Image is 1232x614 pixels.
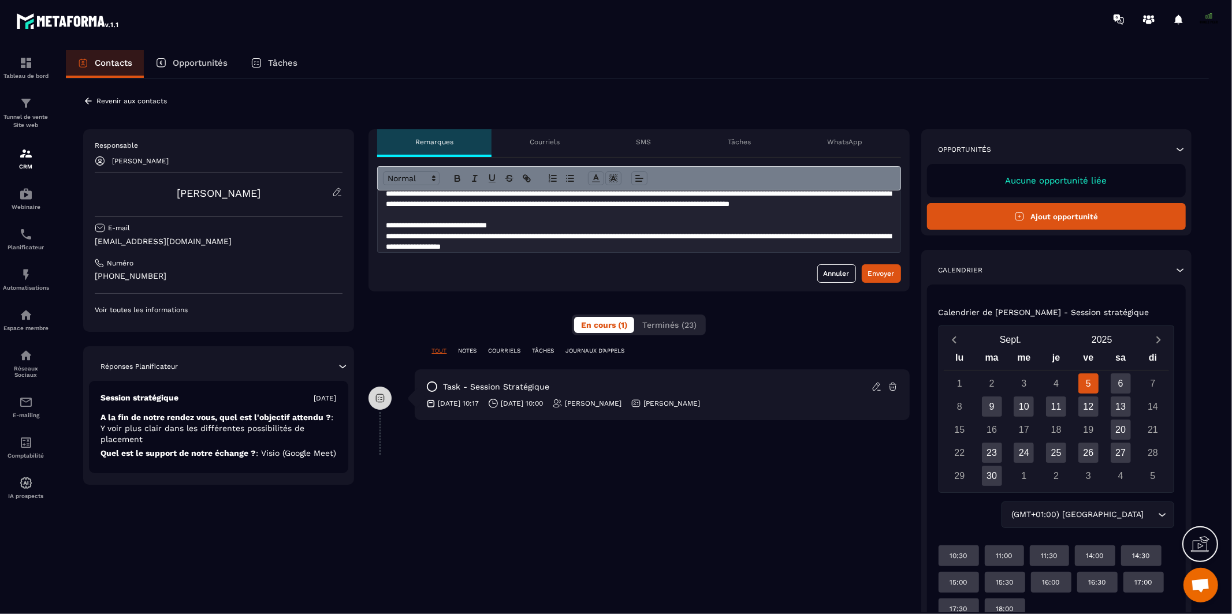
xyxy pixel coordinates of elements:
[3,365,49,378] p: Réseaux Sociaux
[108,223,130,233] p: E-mail
[635,317,704,333] button: Terminés (23)
[144,50,239,78] a: Opportunités
[982,466,1002,486] div: 30
[1014,466,1034,486] div: 1
[19,349,33,362] img: social-network
[1111,466,1131,486] div: 4
[950,551,967,560] p: 10:30
[19,187,33,201] img: automations
[19,227,33,241] img: scheduler
[1148,332,1169,347] button: Next month
[3,47,49,88] a: formationformationTableau de bord
[1143,466,1163,486] div: 5
[1111,420,1131,440] div: 20
[3,284,49,291] p: Automatisations
[574,317,634,333] button: En cours (1)
[944,350,976,370] div: lu
[1078,466,1099,486] div: 3
[3,178,49,219] a: automationsautomationsWebinaire
[982,443,1002,463] div: 23
[996,551,1013,560] p: 11:00
[950,578,967,587] p: 15:00
[101,413,333,444] span: : Y voir plus clair dans les différentes possibilités de placement
[19,395,33,409] img: email
[950,604,967,613] p: 17:30
[1143,420,1163,440] div: 21
[1078,420,1099,440] div: 19
[862,264,901,283] button: Envoyer
[3,244,49,250] p: Planificateur
[1046,420,1066,440] div: 18
[3,325,49,331] p: Espace membre
[1143,396,1163,417] div: 14
[96,97,167,105] p: Revenir aux contacts
[3,387,49,427] a: emailemailE-mailing
[1086,551,1104,560] p: 14:00
[1183,568,1218,602] a: Ouvrir le chat
[1040,350,1073,370] div: je
[19,56,33,70] img: formation
[1046,466,1066,486] div: 2
[444,381,550,392] p: task - Session stratégique
[944,373,1170,486] div: Calendar days
[19,268,33,282] img: automations
[982,420,1002,440] div: 16
[1135,578,1152,587] p: 17:00
[19,96,33,110] img: formation
[16,10,120,31] img: logo
[1147,508,1155,521] input: Search for option
[19,436,33,450] img: accountant
[95,58,132,68] p: Contacts
[101,412,337,445] p: A la fin de notre rendez vous, quel est l'objectif attendu ?
[256,448,336,458] span: : Visio (Google Meet)
[1014,373,1034,394] div: 3
[1056,330,1148,350] button: Open years overlay
[1078,396,1099,417] div: 12
[637,137,652,147] p: SMS
[1046,396,1066,417] div: 11
[1143,373,1163,394] div: 7
[1043,578,1060,587] p: 16:00
[950,466,970,486] div: 29
[501,399,544,408] p: [DATE] 10:00
[566,347,625,355] p: JOURNAUX D'APPELS
[1008,350,1040,370] div: me
[996,578,1014,587] p: 15:30
[489,347,521,355] p: COURRIELS
[3,138,49,178] a: formationformationCRM
[95,305,343,315] p: Voir toutes les informations
[3,204,49,210] p: Webinaire
[996,604,1014,613] p: 18:00
[1002,501,1174,528] div: Search for option
[950,373,970,394] div: 1
[19,308,33,322] img: automations
[950,443,970,463] div: 22
[19,476,33,490] img: automations
[939,308,1149,317] p: Calendrier de [PERSON_NAME] - Session stratégique
[642,320,697,330] span: Terminés (23)
[268,58,297,68] p: Tâches
[3,340,49,387] a: social-networksocial-networkRéseaux Sociaux
[1014,443,1034,463] div: 24
[1014,420,1034,440] div: 17
[101,392,178,403] p: Session stratégique
[3,73,49,79] p: Tableau de bord
[1078,373,1099,394] div: 5
[939,145,992,154] p: Opportunités
[950,420,970,440] div: 15
[939,265,983,275] p: Calendrier
[1014,396,1034,417] div: 10
[1137,350,1169,370] div: di
[3,163,49,170] p: CRM
[1133,551,1150,560] p: 14:30
[3,412,49,418] p: E-mailing
[173,58,228,68] p: Opportunités
[95,141,343,150] p: Responsable
[95,271,343,282] p: [PHONE_NUMBER]
[1089,578,1106,587] p: 16:30
[438,399,479,408] p: [DATE] 10:17
[1111,443,1131,463] div: 27
[3,493,49,499] p: IA prospects
[1111,373,1131,394] div: 6
[95,236,343,247] p: [EMAIL_ADDRESS][DOMAIN_NAME]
